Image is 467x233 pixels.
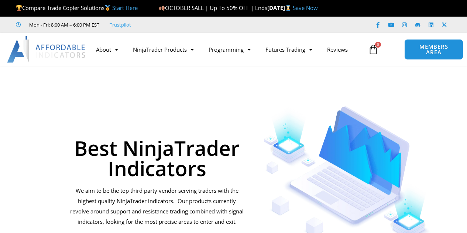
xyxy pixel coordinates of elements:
[357,39,389,60] a: 0
[293,4,318,11] a: Save Now
[267,4,293,11] strong: [DATE]
[105,5,110,11] img: 🥇
[89,41,126,58] a: About
[7,36,86,63] img: LogoAI | Affordable Indicators – NinjaTrader
[404,39,463,60] a: MEMBERS AREA
[126,41,201,58] a: NinjaTrader Products
[110,20,131,29] a: Trustpilot
[27,20,99,29] span: Mon - Fri: 8:00 AM – 6:00 PM EST
[285,5,291,11] img: ⌛
[258,41,320,58] a: Futures Trading
[412,44,455,55] span: MEMBERS AREA
[68,138,246,178] h1: Best NinjaTrader Indicators
[320,41,355,58] a: Reviews
[68,186,246,227] p: We aim to be the top third party vendor serving traders with the highest quality NinjaTrader indi...
[112,4,138,11] a: Start Here
[16,4,138,11] span: Compare Trade Copier Solutions
[201,41,258,58] a: Programming
[159,5,165,11] img: 🍂
[159,4,267,11] span: OCTOBER SALE | Up To 50% OFF | Ends
[16,5,22,11] img: 🏆
[89,41,364,58] nav: Menu
[375,42,381,48] span: 0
